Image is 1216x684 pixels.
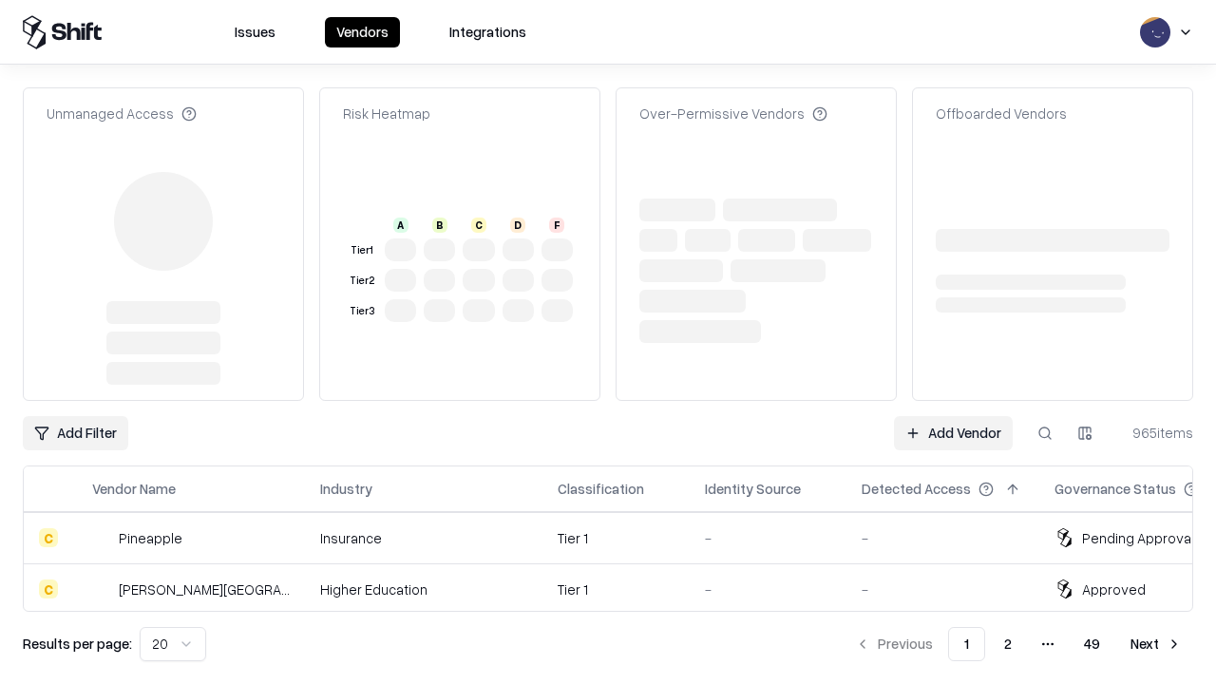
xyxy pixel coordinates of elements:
[989,627,1027,661] button: 2
[39,579,58,598] div: C
[1117,423,1193,443] div: 965 items
[347,273,377,289] div: Tier 2
[1054,479,1176,499] div: Governance Status
[558,579,674,599] div: Tier 1
[862,528,1024,548] div: -
[92,579,111,598] img: Reichman University
[347,303,377,319] div: Tier 3
[343,104,430,123] div: Risk Heatmap
[1119,627,1193,661] button: Next
[223,17,287,47] button: Issues
[92,528,111,547] img: Pineapple
[862,579,1024,599] div: -
[862,479,971,499] div: Detected Access
[1082,579,1146,599] div: Approved
[1069,627,1115,661] button: 49
[325,17,400,47] button: Vendors
[393,218,408,233] div: A
[705,528,831,548] div: -
[23,634,132,654] p: Results per page:
[705,579,831,599] div: -
[894,416,1013,450] a: Add Vendor
[320,528,527,548] div: Insurance
[558,528,674,548] div: Tier 1
[558,479,644,499] div: Classification
[705,479,801,499] div: Identity Source
[844,627,1193,661] nav: pagination
[39,528,58,547] div: C
[639,104,827,123] div: Over-Permissive Vendors
[119,528,182,548] div: Pineapple
[47,104,197,123] div: Unmanaged Access
[948,627,985,661] button: 1
[320,479,372,499] div: Industry
[92,479,176,499] div: Vendor Name
[347,242,377,258] div: Tier 1
[432,218,447,233] div: B
[936,104,1067,123] div: Offboarded Vendors
[438,17,538,47] button: Integrations
[510,218,525,233] div: D
[549,218,564,233] div: F
[471,218,486,233] div: C
[23,416,128,450] button: Add Filter
[1082,528,1194,548] div: Pending Approval
[320,579,527,599] div: Higher Education
[119,579,290,599] div: [PERSON_NAME][GEOGRAPHIC_DATA]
